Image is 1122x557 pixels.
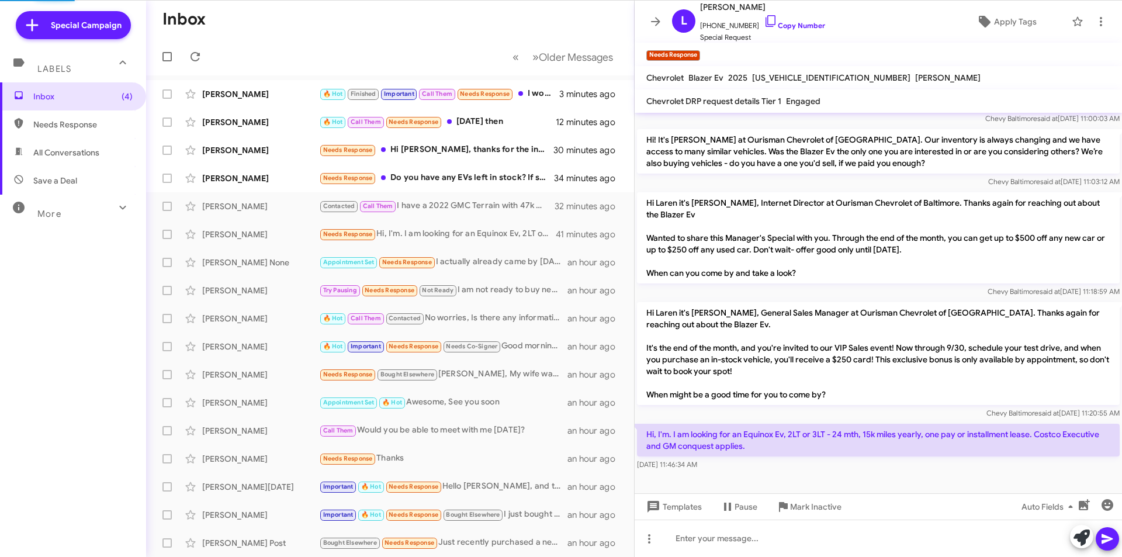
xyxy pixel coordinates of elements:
[323,174,373,182] span: Needs Response
[512,50,519,64] span: «
[422,90,452,98] span: Call Them
[202,425,319,437] div: [PERSON_NAME]
[365,286,414,294] span: Needs Response
[323,258,375,266] span: Appointment Set
[790,496,841,517] span: Mark Inactive
[646,96,781,106] span: Chevrolet DRP request details Tier 1
[637,424,1120,456] p: Hi, I'm. I am looking for an Equinox Ev, 2LT or 3LT - 24 mth, 15k miles yearly, one pay or instal...
[202,313,319,324] div: [PERSON_NAME]
[202,481,319,493] div: [PERSON_NAME][DATE]
[319,368,567,381] div: [PERSON_NAME], My wife was the one looking at the Equinox and she decided to go in a different di...
[637,302,1120,405] p: Hi Laren it's [PERSON_NAME], General Sales Manager at Ourisman Chevrolet of [GEOGRAPHIC_DATA]. Th...
[1037,114,1058,123] span: said at
[389,118,438,126] span: Needs Response
[323,230,373,238] span: Needs Response
[446,511,500,518] span: Bought Elsewhere
[319,255,567,269] div: I actually already came by [DATE] and saw the truck we spoke with [PERSON_NAME] and [PERSON_NAME]
[728,72,747,83] span: 2025
[363,202,393,210] span: Call Them
[323,371,373,378] span: Needs Response
[323,427,354,434] span: Call Them
[202,397,319,409] div: [PERSON_NAME]
[323,286,357,294] span: Try Pausing
[319,396,567,409] div: Awesome, See you soon
[51,19,122,31] span: Special Campaign
[567,537,625,549] div: an hour ago
[1040,287,1060,296] span: said at
[202,229,319,240] div: [PERSON_NAME]
[539,51,613,64] span: Older Messages
[1038,409,1059,417] span: said at
[323,342,343,350] span: 🔥 Hot
[319,452,567,465] div: Thanks
[525,45,620,69] button: Next
[33,119,133,130] span: Needs Response
[37,64,71,74] span: Labels
[361,511,381,518] span: 🔥 Hot
[567,341,625,352] div: an hour ago
[351,90,376,98] span: Finished
[389,483,438,490] span: Needs Response
[688,72,723,83] span: Blazer Ev
[567,285,625,296] div: an hour ago
[988,177,1120,186] span: Chevy Baltimore [DATE] 11:03:12 AM
[319,227,556,241] div: Hi, I'm. I am looking for an Equinox Ev, 2LT or 3LT - 24 mth, 15k miles yearly, one pay or instal...
[384,90,414,98] span: Important
[323,399,375,406] span: Appointment Set
[1021,496,1078,517] span: Auto Fields
[767,496,851,517] button: Mark Inactive
[567,481,625,493] div: an hour ago
[700,32,825,43] span: Special Request
[556,116,625,128] div: 12 minutes ago
[646,72,684,83] span: Chevrolet
[994,11,1037,32] span: Apply Tags
[382,258,432,266] span: Needs Response
[323,511,354,518] span: Important
[1012,496,1087,517] button: Auto Fields
[1040,177,1061,186] span: said at
[361,483,381,490] span: 🔥 Hot
[460,90,510,98] span: Needs Response
[319,171,555,185] div: Do you have any EVs left in stock? If so, could you send me details for them?
[319,199,555,213] div: I have a 2022 GMC Terrain with 47k miles that may work for you. Price is $19,000
[162,10,206,29] h1: Inbox
[319,508,567,521] div: I just bought an at4x 2500 thanks bud
[446,342,497,350] span: Needs Co-Signer
[323,118,343,126] span: 🔥 Hot
[505,45,526,69] button: Previous
[559,88,625,100] div: 3 minutes ago
[555,200,625,212] div: 32 minutes ago
[319,536,567,549] div: Just recently purchased a new [US_STATE] trail boss this past weekend Thanks
[752,72,910,83] span: [US_VEHICLE_IDENTIFICATION_NUMBER]
[323,455,373,462] span: Needs Response
[700,14,825,32] span: [PHONE_NUMBER]
[319,312,567,325] div: No worries, Is there any information I can give you at this moment?
[16,11,131,39] a: Special Campaign
[985,114,1120,123] span: Chevy Baltimore [DATE] 11:00:03 AM
[33,175,77,186] span: Save a Deal
[323,539,377,546] span: Bought Elsewhere
[532,50,539,64] span: »
[946,11,1066,32] button: Apply Tags
[385,539,434,546] span: Needs Response
[202,341,319,352] div: [PERSON_NAME]
[319,340,567,353] div: Good morning, thanks for the info, unfortunately, I was previously denied auto financing so unles...
[323,202,355,210] span: Contacted
[351,342,381,350] span: Important
[506,45,620,69] nav: Page navigation example
[122,91,133,102] span: (4)
[323,314,343,322] span: 🔥 Hot
[567,453,625,465] div: an hour ago
[389,511,438,518] span: Needs Response
[567,425,625,437] div: an hour ago
[382,399,402,406] span: 🔥 Hot
[33,91,133,102] span: Inbox
[986,409,1120,417] span: Chevy Baltimore [DATE] 11:20:55 AM
[637,129,1120,174] p: Hi! It's [PERSON_NAME] at Ourisman Chevrolet of [GEOGRAPHIC_DATA]. Our inventory is always changi...
[202,369,319,380] div: [PERSON_NAME]
[33,147,99,158] span: All Conversations
[637,460,697,469] span: [DATE] 11:46:34 AM
[323,483,354,490] span: Important
[202,88,319,100] div: [PERSON_NAME]
[915,72,981,83] span: [PERSON_NAME]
